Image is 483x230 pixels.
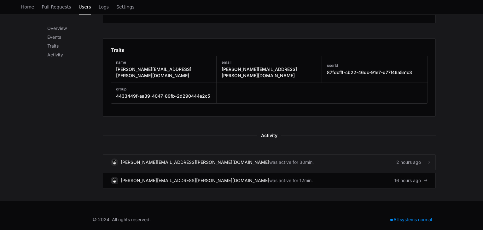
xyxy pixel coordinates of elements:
img: 5.svg [111,159,117,165]
div: [PERSON_NAME][EMAIL_ADDRESS][PERSON_NAME][DOMAIN_NAME] [121,177,269,184]
a: [PERSON_NAME][EMAIL_ADDRESS][PERSON_NAME][DOMAIN_NAME]was active for 12min.16 hours ago [103,173,436,188]
p: Traits [47,43,103,49]
a: [PERSON_NAME][EMAIL_ADDRESS][PERSON_NAME][DOMAIN_NAME]was active for 30min.2 hours ago [103,154,436,170]
h3: email [222,60,317,65]
h3: [PERSON_NAME][EMAIL_ADDRESS][PERSON_NAME][DOMAIN_NAME] [116,66,211,79]
p: Activity [47,52,103,58]
h1: Traits [111,46,125,54]
h3: [PERSON_NAME][EMAIL_ADDRESS][PERSON_NAME][DOMAIN_NAME] [222,66,317,79]
span: Pull Requests [42,5,71,9]
span: Activity [257,132,281,139]
h3: userId [327,63,412,68]
h3: name [116,60,211,65]
div: [PERSON_NAME][EMAIL_ADDRESS][PERSON_NAME][DOMAIN_NAME] [121,159,269,165]
p: Overview [47,25,103,32]
div: All systems normal [387,215,436,224]
span: Logs [99,5,109,9]
p: Events [47,34,103,40]
div: was active for 30min. [269,159,314,165]
div: 2 hours ago [396,159,428,165]
div: was active for 12min. [269,177,313,184]
h3: 4433449f-aa39-4047-89fb-2d290444e2c5 [116,93,210,99]
app-pz-page-link-header: Traits [111,46,428,54]
h3: group [116,87,210,92]
span: Home [21,5,34,9]
span: Settings [116,5,134,9]
div: 16 hours ago [394,177,428,184]
div: © 2024. All rights reserved. [93,216,151,223]
h3: 87fdcfff-cb22-46dc-91e7-d77f46a5a1c3 [327,69,412,76]
img: 5.svg [111,177,117,183]
span: Users [79,5,91,9]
